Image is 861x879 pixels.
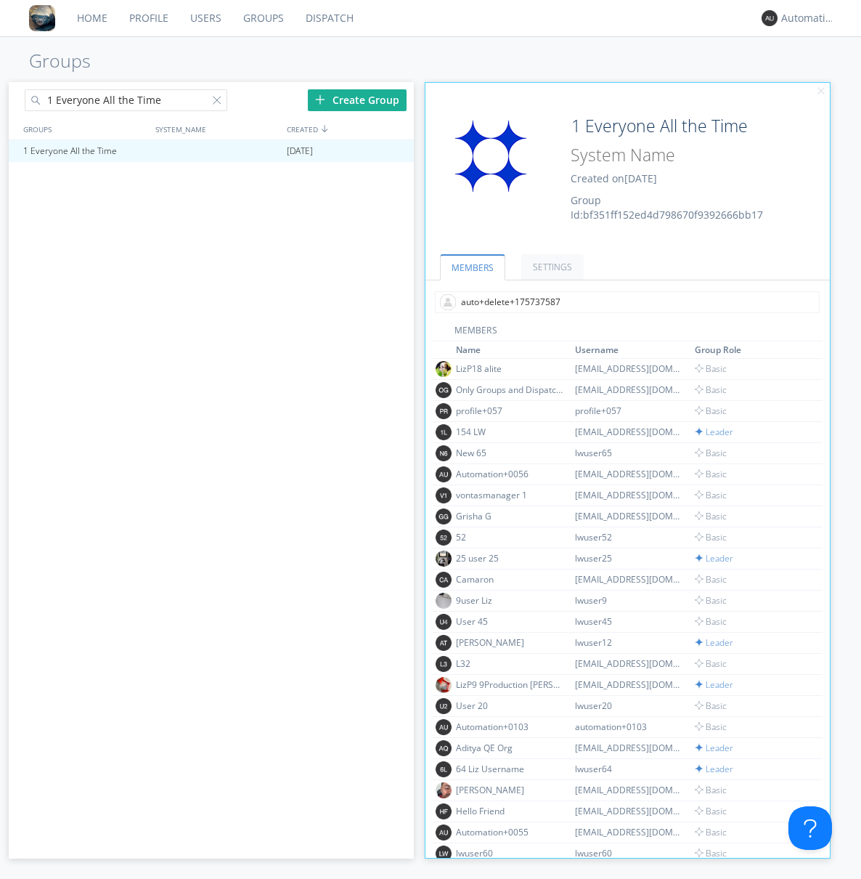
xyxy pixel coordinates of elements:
span: Basic [695,784,727,796]
div: lwuser52 [575,531,684,543]
div: Grisha G [456,510,565,522]
div: GROUPS [20,118,148,139]
div: lwuser12 [575,636,684,649]
div: Camaron [456,573,565,586]
span: Basic [695,700,727,712]
span: Basic [695,489,727,501]
img: 373638.png [436,803,452,819]
span: Basic [695,826,727,838]
img: 373638.png [436,635,452,651]
img: 8ff700cf5bab4eb8a436322861af2272 [29,5,55,31]
div: [PERSON_NAME] [456,784,565,796]
img: 305fa19a2e58434bb3f4e88bbfc8325e [436,593,452,609]
div: [EMAIL_ADDRESS][DOMAIN_NAME] [575,468,684,480]
div: Aditya QE Org [456,742,565,754]
span: Basic [695,721,727,733]
div: Automation+0103 [456,721,565,733]
span: Basic [695,847,727,859]
img: 373638.png [436,445,452,461]
div: [EMAIL_ADDRESS][DOMAIN_NAME] [575,805,684,817]
span: [DATE] [624,171,657,185]
span: Basic [695,594,727,607]
span: Leader [695,426,733,438]
img: plus.svg [315,94,325,105]
img: 373638.png [436,846,452,862]
div: [EMAIL_ADDRESS][DOMAIN_NAME] [575,679,684,691]
div: [EMAIL_ADDRESS][DOMAIN_NAME] [575,489,684,501]
img: 373638.png [762,10,778,26]
img: 373638.png [436,719,452,735]
span: Basic [695,573,727,586]
a: 1 Everyone All the Time[DATE] [9,140,414,162]
img: 373638.png [436,572,452,588]
img: 31c91c2a7426418da1df40c869a31053 [436,113,545,200]
input: System Name [566,142,759,168]
span: Basic [695,447,727,459]
a: MEMBERS [440,254,505,280]
div: automation+0103 [575,721,684,733]
input: Type name of user to add to group [435,291,820,313]
div: [EMAIL_ADDRESS][DOMAIN_NAME] [575,426,684,438]
div: New 65 [456,447,565,459]
div: 64 Liz Username [456,763,565,775]
span: Created on [571,171,657,185]
img: 373638.png [436,466,452,482]
input: Group Name [566,113,759,139]
img: 373638.png [436,530,452,546]
span: Basic [695,531,727,543]
span: Basic [695,362,727,375]
div: 1 Everyone All the Time [20,140,150,162]
img: 373638.png [436,761,452,777]
div: LizP18 alite [456,362,565,375]
div: lwuser25 [575,552,684,564]
div: lwuser20 [575,700,684,712]
span: Leader [695,763,733,775]
th: Toggle SortBy [693,341,807,359]
div: LizP9 9Production [PERSON_NAME] [456,679,565,691]
span: Basic [695,805,727,817]
img: 30b4fc036c134896bbcaf3271c59502e [436,551,452,567]
img: 373638.png [436,698,452,714]
img: 3bbc311a52b54698903a55b0341731c5 [436,677,452,693]
div: Only Groups and Dispatch Tabs [456,384,565,396]
h1: Groups [29,51,861,71]
iframe: Toggle Customer Support [788,806,832,850]
div: profile+057 [575,405,684,417]
div: MEMBERS [433,324,823,341]
div: Automation+0004 [781,11,836,25]
input: Search groups [25,89,227,111]
span: Leader [695,636,733,649]
div: [EMAIL_ADDRESS][DOMAIN_NAME] [575,742,684,754]
div: [EMAIL_ADDRESS][DOMAIN_NAME] [575,657,684,670]
div: [EMAIL_ADDRESS][DOMAIN_NAME] [575,362,684,375]
span: Basic [695,405,727,417]
div: Automation+0056 [456,468,565,480]
div: [PERSON_NAME] [456,636,565,649]
div: lwuser64 [575,763,684,775]
div: [EMAIL_ADDRESS][DOMAIN_NAME] [575,573,684,586]
div: CREATED [283,118,415,139]
div: lwuser65 [575,447,684,459]
div: Hello Friend [456,805,565,817]
div: lwuser60 [575,847,684,859]
img: 373638.png [436,403,452,419]
div: Automation+0055 [456,826,565,838]
div: [EMAIL_ADDRESS][DOMAIN_NAME] [575,384,684,396]
img: 373638.png [436,382,452,398]
div: 52 [456,531,565,543]
img: 373638.png [436,740,452,756]
div: lwuser45 [575,615,684,628]
div: User 45 [456,615,565,628]
img: cancel.svg [816,86,826,97]
div: [EMAIL_ADDRESS][DOMAIN_NAME] [575,826,684,838]
img: 373638.png [436,509,452,524]
span: Group Id: bf351ff152ed4d798670f9392666bb17 [571,193,763,222]
img: 373638.png [436,424,452,440]
div: [EMAIL_ADDRESS][DOMAIN_NAME] [575,784,684,796]
span: Leader [695,742,733,754]
span: Basic [695,468,727,480]
span: Leader [695,679,733,691]
div: L32 [456,657,565,670]
div: profile+057 [456,405,565,417]
span: Basic [695,657,727,670]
